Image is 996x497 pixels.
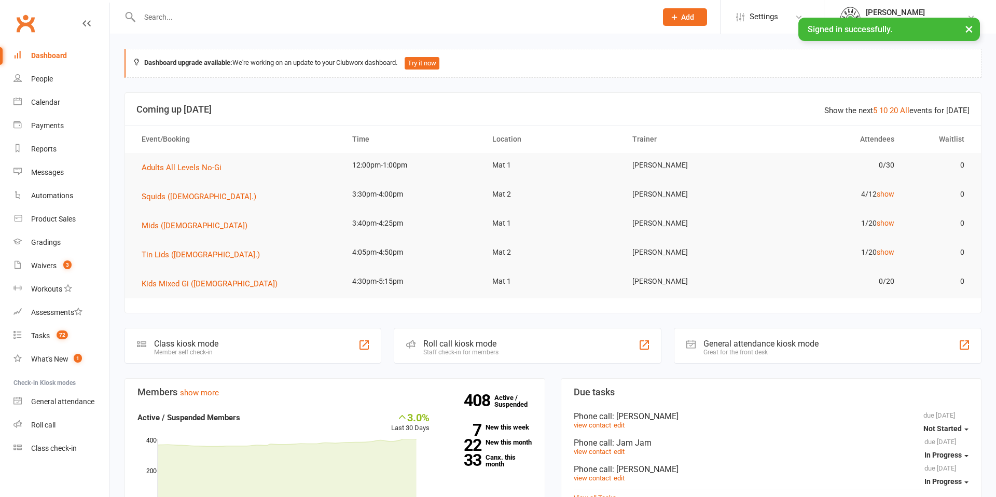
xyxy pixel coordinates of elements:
[763,269,903,294] td: 0/20
[824,104,970,117] div: Show the next events for [DATE]
[13,231,109,254] a: Gradings
[154,339,218,349] div: Class kiosk mode
[483,269,623,294] td: Mat 1
[923,424,962,433] span: Not Started
[904,269,974,294] td: 0
[154,349,218,356] div: Member self check-in
[877,219,894,227] a: show
[31,308,82,316] div: Assessments
[890,106,898,115] a: 20
[13,390,109,413] a: General attendance kiosk mode
[31,191,73,200] div: Automations
[13,184,109,208] a: Automations
[142,248,267,261] button: Tin Lids ([DEMOGRAPHIC_DATA].)
[763,182,903,206] td: 4/12
[63,260,72,269] span: 3
[574,474,611,482] a: view contact
[464,393,494,408] strong: 408
[13,114,109,137] a: Payments
[13,278,109,301] a: Workouts
[445,424,532,431] a: 7New this week
[924,446,969,464] button: In Progress
[31,261,57,270] div: Waivers
[423,339,499,349] div: Roll call kiosk mode
[13,137,109,161] a: Reports
[904,240,974,265] td: 0
[574,421,611,429] a: view contact
[877,190,894,198] a: show
[763,126,903,153] th: Attendees
[31,285,62,293] div: Workouts
[808,24,892,34] span: Signed in successfully.
[31,397,94,406] div: General attendance
[445,439,532,446] a: 22New this month
[31,51,67,60] div: Dashboard
[879,106,888,115] a: 10
[13,208,109,231] a: Product Sales
[423,349,499,356] div: Staff check-in for members
[343,269,483,294] td: 4:30pm-5:15pm
[142,221,247,230] span: Mids ([DEMOGRAPHIC_DATA])
[904,182,974,206] td: 0
[31,238,61,246] div: Gradings
[13,348,109,371] a: What's New1
[924,477,962,486] span: In Progress
[405,57,439,70] button: Try it now
[483,153,623,177] td: Mat 1
[612,411,679,421] span: : [PERSON_NAME]
[31,421,56,429] div: Roll call
[142,192,256,201] span: Squids ([DEMOGRAPHIC_DATA].)
[31,168,64,176] div: Messages
[142,161,229,174] button: Adults All Levels No-Gi
[750,5,778,29] span: Settings
[924,472,969,491] button: In Progress
[13,413,109,437] a: Roll call
[866,8,967,17] div: [PERSON_NAME]
[623,211,763,236] td: [PERSON_NAME]
[574,387,969,397] h3: Due tasks
[13,437,109,460] a: Class kiosk mode
[180,388,219,397] a: show more
[763,153,903,177] td: 0/30
[623,153,763,177] td: [PERSON_NAME]
[614,474,625,482] a: edit
[57,330,68,339] span: 72
[136,104,970,115] h3: Coming up [DATE]
[136,10,649,24] input: Search...
[763,211,903,236] td: 1/20
[391,411,430,434] div: Last 30 Days
[445,454,532,467] a: 33Canx. this month
[137,413,240,422] strong: Active / Suspended Members
[483,211,623,236] td: Mat 1
[494,386,540,416] a: 408Active / Suspended
[13,67,109,91] a: People
[614,421,625,429] a: edit
[483,240,623,265] td: Mat 2
[866,17,967,26] div: LOCALS JIU JITSU MAROUBRA
[574,448,611,455] a: view contact
[31,75,53,83] div: People
[74,354,82,363] span: 1
[343,153,483,177] td: 12:00pm-1:00pm
[703,339,819,349] div: General attendance kiosk mode
[904,153,974,177] td: 0
[483,182,623,206] td: Mat 2
[343,211,483,236] td: 3:40pm-4:25pm
[681,13,694,21] span: Add
[877,248,894,256] a: show
[125,49,981,78] div: We're working on an update to your Clubworx dashboard.
[623,182,763,206] td: [PERSON_NAME]
[13,324,109,348] a: Tasks 72
[574,411,969,421] div: Phone call
[142,163,222,172] span: Adults All Levels No-Gi
[763,240,903,265] td: 1/20
[391,411,430,423] div: 3.0%
[703,349,819,356] div: Great for the front desk
[923,419,969,438] button: Not Started
[623,126,763,153] th: Trainer
[13,44,109,67] a: Dashboard
[612,438,652,448] span: : Jam Jam
[445,422,481,438] strong: 7
[142,219,255,232] button: Mids ([DEMOGRAPHIC_DATA])
[612,464,679,474] span: : [PERSON_NAME]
